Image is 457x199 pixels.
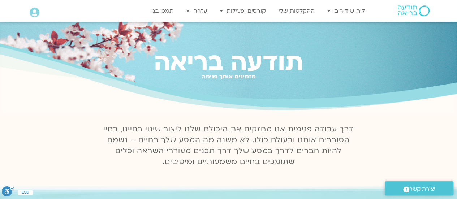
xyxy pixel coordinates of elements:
[183,4,211,18] a: עזרה
[148,4,177,18] a: תמכו בנו
[409,184,435,194] span: יצירת קשר
[324,4,368,18] a: לוח שידורים
[216,4,270,18] a: קורסים ופעילות
[275,4,318,18] a: ההקלטות שלי
[398,5,430,16] img: תודעה בריאה
[385,181,453,195] a: יצירת קשר
[99,124,358,167] p: דרך עבודה פנימית אנו מחזקים את היכולת שלנו ליצור שינוי בחיינו, בחיי הסובבים אותנו ובעולם כולו. לא...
